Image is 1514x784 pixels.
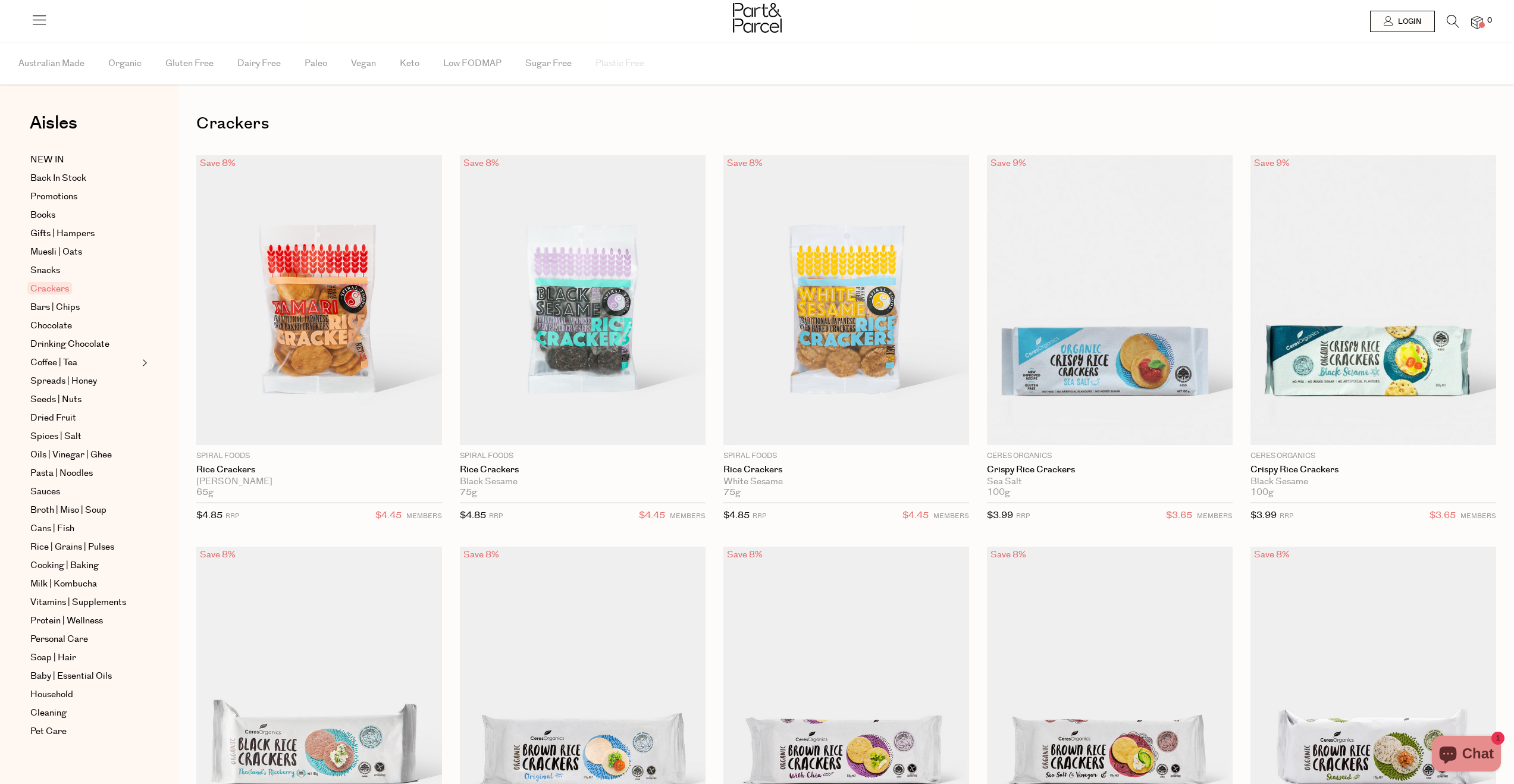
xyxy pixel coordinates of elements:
div: Sea Salt [987,476,1233,487]
p: Spiral Foods [460,451,706,462]
span: Sauces [30,485,60,499]
span: Baby | Essential Oils [30,669,112,683]
small: RRP [489,512,503,520]
div: Save 8% [460,155,503,171]
span: Gluten Free [165,43,214,84]
span: Organic [108,43,142,84]
span: Books [30,208,55,222]
img: Rice Crackers [460,155,706,445]
a: Gifts | Hampers [30,227,139,241]
small: RRP [1016,512,1030,520]
div: [PERSON_NAME] [196,476,442,487]
div: Save 8% [196,547,239,563]
span: Cleaning [30,706,67,720]
span: Broth | Miso | Soup [30,503,106,518]
span: Vitamins | Supplements [30,595,126,610]
div: Save 8% [196,155,239,171]
a: Bars | Chips [30,300,139,315]
span: Plastic Free [595,43,644,84]
small: RRP [753,512,766,520]
span: Promotions [30,190,77,204]
a: Spreads | Honey [30,374,139,388]
h1: Crackers [196,110,1496,137]
span: Gifts | Hampers [30,227,95,241]
img: Crispy Rice Crackers [1250,155,1496,445]
inbox-online-store-chat: Shopify online store chat [1428,736,1504,774]
small: MEMBERS [670,512,706,520]
a: Pet Care [30,725,139,739]
span: Household [30,688,73,702]
span: Dried Fruit [30,411,76,425]
a: Seeds | Nuts [30,393,139,407]
a: Chocolate [30,319,139,333]
a: Baby | Essential Oils [30,669,139,683]
a: Rice Crackers [460,465,706,475]
p: Spiral Foods [723,451,969,462]
small: MEMBERS [1197,512,1233,520]
img: Rice Crackers [196,155,442,445]
a: Cleaning [30,706,139,720]
span: Milk | Kombucha [30,577,97,591]
span: $3.65 [1166,508,1192,523]
img: Rice Crackers [723,155,969,445]
a: Aisles [30,114,77,144]
div: Save 8% [1250,547,1293,563]
span: Paleo [305,43,327,84]
span: $4.85 [460,509,486,522]
a: Promotions [30,190,139,204]
a: Crackers [30,282,139,296]
a: Spices | Salt [30,429,139,444]
div: Black Sesame [1250,476,1496,487]
a: Milk | Kombucha [30,577,139,591]
span: 100g [987,487,1010,498]
img: Part&Parcel [733,3,782,33]
span: Cans | Fish [30,522,74,536]
span: Aisles [30,110,77,136]
a: Vitamins | Supplements [30,595,139,610]
div: Black Sesame [460,476,706,487]
a: Coffee | Tea [30,356,139,370]
span: $3.65 [1430,508,1456,523]
span: 65g [196,487,214,498]
a: Crispy Rice Crackers [1250,465,1496,475]
span: Coffee | Tea [30,356,77,370]
span: Keto [400,43,419,84]
span: Protein | Wellness [30,614,103,628]
span: $4.85 [723,509,750,522]
a: Household [30,688,139,702]
a: Rice | Grains | Pulses [30,540,139,554]
span: $4.45 [375,508,402,523]
span: Snacks [30,264,60,278]
span: NEW IN [30,153,64,167]
button: Expand/Collapse Coffee | Tea [139,356,148,370]
a: Rice Crackers [723,465,969,475]
small: MEMBERS [406,512,442,520]
a: Broth | Miso | Soup [30,503,139,518]
span: Muesli | Oats [30,245,82,259]
a: 0 [1471,16,1483,29]
a: Crispy Rice Crackers [987,465,1233,475]
span: Dairy Free [237,43,281,84]
a: Personal Care [30,632,139,647]
span: Drinking Chocolate [30,337,109,352]
span: 0 [1484,15,1495,26]
a: Soap | Hair [30,651,139,665]
a: Muesli | Oats [30,245,139,259]
div: Save 8% [723,547,766,563]
span: Vegan [351,43,376,84]
span: Oils | Vinegar | Ghee [30,448,112,462]
div: Save 9% [1250,155,1293,171]
a: Dried Fruit [30,411,139,425]
span: Personal Care [30,632,88,647]
a: Snacks [30,264,139,278]
span: Login [1395,17,1421,27]
div: Save 8% [987,547,1030,563]
span: Spreads | Honey [30,374,97,388]
p: Ceres Organics [987,451,1233,462]
span: Rice | Grains | Pulses [30,540,114,554]
span: Crackers [27,282,72,294]
span: Australian Made [18,43,84,84]
a: Pasta | Noodles [30,466,139,481]
a: Oils | Vinegar | Ghee [30,448,139,462]
small: MEMBERS [933,512,969,520]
